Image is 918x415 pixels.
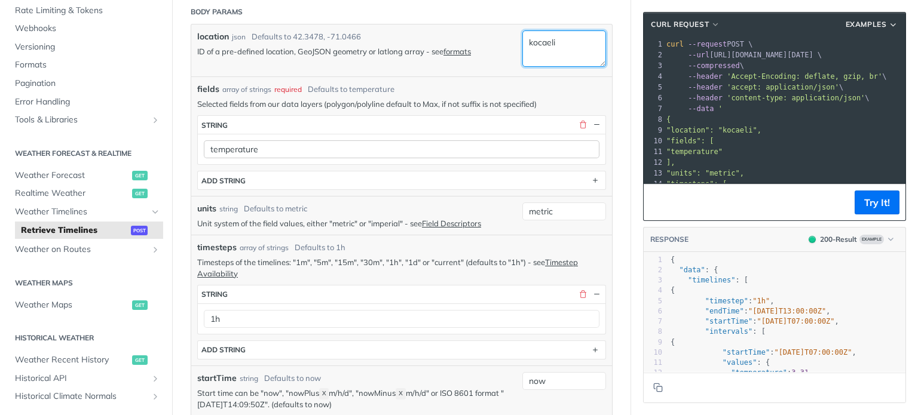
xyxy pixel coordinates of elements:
[644,255,662,265] div: 1
[846,19,887,30] span: Examples
[731,368,787,377] span: "temperature"
[322,390,326,398] span: X
[399,390,403,398] span: X
[644,103,664,114] div: 7
[9,75,163,93] a: Pagination
[9,93,163,111] a: Error Handling
[198,285,605,303] button: string
[671,358,770,367] span: : {
[644,125,664,136] div: 9
[644,368,662,378] div: 12
[705,317,752,325] span: "startTime"
[9,167,163,185] a: Weather Forecastget
[232,32,246,42] div: json
[197,257,578,278] a: Timestep Availability
[132,189,148,198] span: get
[15,299,129,311] span: Weather Maps
[15,96,160,108] span: Error Handling
[9,296,163,314] a: Weather Mapsget
[15,244,148,256] span: Weather on Routes
[671,276,748,284] span: : [
[705,297,748,305] span: "timestep"
[9,148,163,159] h2: Weather Forecast & realtime
[198,171,605,189] button: ADD string
[274,84,302,95] div: required
[201,121,228,130] div: string
[591,119,602,130] button: Hide
[774,348,852,356] span: "[DATE]T07:00:00Z"
[650,379,666,396] button: Copy to clipboard
[197,388,516,410] p: Start time can be "now", "nowPlus m/h/d", "nowMinus m/h/d" or ISO 8601 format "[DATE]T14:09:50Z"....
[644,146,664,157] div: 11
[671,266,718,274] span: : {
[151,392,160,401] button: Show subpages for Historical Climate Normals
[644,114,664,125] div: 8
[9,38,163,56] a: Versioning
[671,286,675,294] span: {
[644,316,662,327] div: 7
[644,327,662,337] div: 8
[644,265,662,275] div: 2
[252,31,361,43] div: Defaults to 42.3478, -71.0466
[647,19,724,30] button: cURL Request
[671,317,839,325] span: : ,
[666,158,675,167] span: ],
[688,51,709,59] span: --url
[679,266,705,274] span: "data"
[644,296,662,306] div: 5
[201,345,246,354] div: ADD string
[644,358,662,368] div: 11
[15,59,160,71] span: Formats
[240,242,289,253] div: array of strings
[644,93,664,103] div: 6
[222,84,271,95] div: array of strings
[9,351,163,369] a: Weather Recent Historyget
[132,355,148,365] span: get
[197,202,216,215] label: units
[197,46,516,57] p: ID of a pre-defined location, GeoJSON geometry or latlong array - see
[151,374,160,383] button: Show subpages for Historical API
[15,222,163,239] a: Retrieve Timelinespost
[671,297,775,305] span: : ,
[727,83,839,91] span: 'accept: application/json'
[577,119,588,130] button: Delete
[727,72,882,81] span: 'Accept-Encoding: deflate, gzip, br'
[9,185,163,202] a: Realtime Weatherget
[9,388,163,405] a: Historical Climate NormalsShow subpages for Historical Climate Normals
[644,179,664,189] div: 14
[644,71,664,82] div: 4
[15,170,129,182] span: Weather Forecast
[644,82,664,93] div: 5
[671,307,830,315] span: : ,
[9,278,163,288] h2: Weather Maps
[820,234,857,245] div: 200 - Result
[671,338,675,346] span: {
[443,47,471,56] a: formats
[9,370,163,388] a: Historical APIShow subpages for Historical API
[666,94,870,102] span: \
[666,40,753,48] span: POST \
[15,373,148,385] span: Historical API
[132,300,148,310] span: get
[644,306,662,316] div: 6
[422,219,481,228] a: Field Descriptors
[9,241,163,259] a: Weather on RoutesShow subpages for Weather on Routes
[9,333,163,343] h2: Historical Weather
[15,41,160,53] span: Versioning
[688,40,727,48] span: --request
[644,157,664,168] div: 12
[671,368,809,377] span: :
[666,62,744,70] span: \
[197,241,237,254] span: timesteps
[855,190,899,214] button: Try It!
[644,337,662,348] div: 9
[651,19,709,30] span: cURL Request
[809,236,816,243] span: 200
[151,245,160,254] button: Show subpages for Weather on Routes
[671,327,766,336] span: : [
[791,368,809,377] span: 3.31
[132,171,148,180] span: get
[644,348,662,358] div: 10
[15,206,148,218] span: Weather Timelines
[757,317,835,325] span: "[DATE]T07:00:00Z"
